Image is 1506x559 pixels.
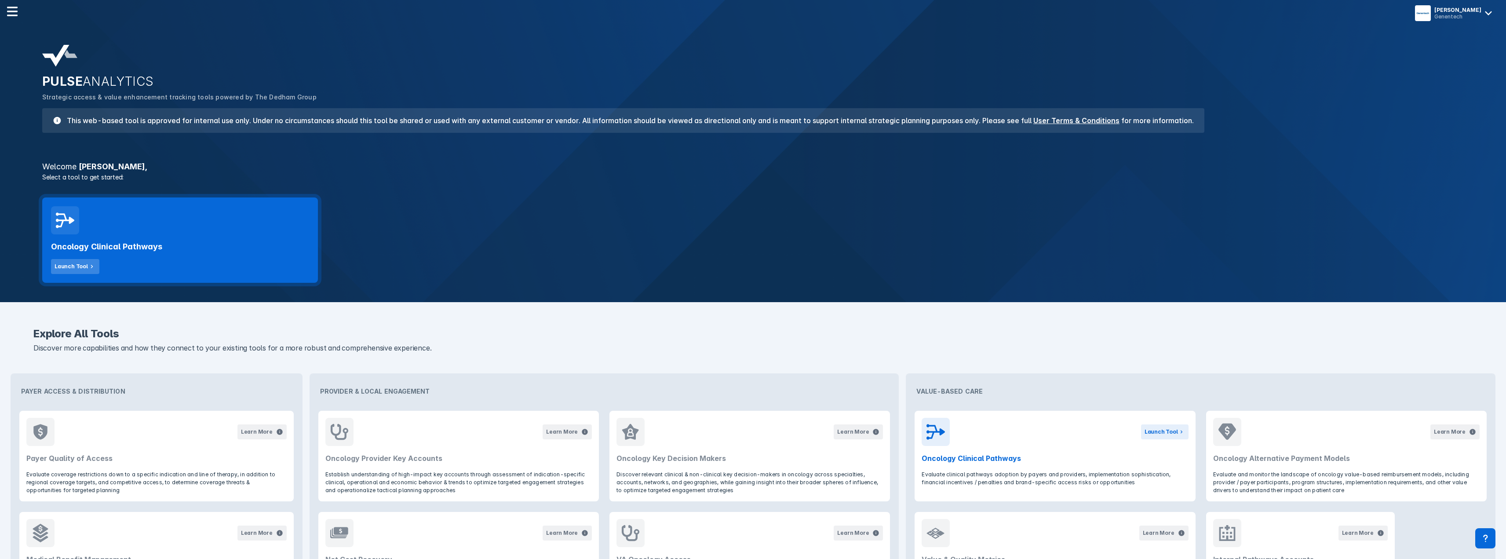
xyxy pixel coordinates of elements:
button: Learn More [237,424,287,439]
img: menu--horizontal.svg [7,6,18,17]
div: Learn More [1342,529,1374,537]
button: Learn More [1430,424,1480,439]
button: Launch Tool [51,259,99,274]
p: Evaluate clinical pathways adoption by payers and providers, implementation sophistication, finan... [922,471,1188,486]
span: Welcome [42,162,77,171]
p: Discover relevant clinical & non-clinical key decision-makers in oncology across specialties, acc... [616,471,883,494]
p: Strategic access & value enhancement tracking tools powered by The Dedham Group [42,92,1464,102]
h2: PULSE [42,74,1464,89]
div: Learn More [546,428,578,436]
button: Launch Tool [1141,424,1189,439]
div: Learn More [837,529,869,537]
h3: This web-based tool is approved for internal use only. Under no circumstances should this tool be... [62,115,1194,126]
h2: Oncology Provider Key Accounts [325,453,592,464]
div: Launch Tool [55,263,88,270]
div: Learn More [1143,529,1174,537]
p: Establish understanding of high-impact key accounts through assessment of indication-specific cli... [325,471,592,494]
a: Oncology Clinical PathwaysLaunch Tool [42,197,318,283]
div: Learn More [837,428,869,436]
h2: Oncology Clinical Pathways [51,241,162,252]
a: User Terms & Conditions [1033,116,1119,125]
button: Learn More [543,424,592,439]
div: Launch Tool [1145,428,1178,436]
p: Select a tool to get started: [37,172,1469,182]
div: Learn More [1434,428,1466,436]
div: Learn More [241,529,273,537]
img: menu button [1417,7,1429,19]
p: Evaluate and monitor the landscape of oncology value-based reimbursement models, including provid... [1213,471,1480,494]
div: Provider & Local Engagement [313,377,896,406]
p: Discover more capabilities and how they connect to your existing tools for a more robust and comp... [33,343,1473,354]
button: Learn More [543,526,592,541]
p: Evaluate coverage restrictions down to a specific indication and line of therapy, in addition to ... [26,471,287,494]
button: Learn More [834,526,883,541]
img: pulse-analytics-logo [42,45,77,67]
div: Payer Access & Distribution [14,377,299,406]
button: Learn More [1139,526,1189,541]
div: [PERSON_NAME] [1434,7,1481,13]
h2: Oncology Key Decision Makers [616,453,883,464]
button: Learn More [834,424,883,439]
div: Genentech [1434,13,1481,20]
div: Learn More [241,428,273,436]
button: Learn More [237,526,287,541]
h3: [PERSON_NAME] , [37,163,1469,171]
div: Learn More [546,529,578,537]
button: Learn More [1338,526,1388,541]
h2: Explore All Tools [33,329,1473,339]
div: Value-Based Care [909,377,1492,406]
span: ANALYTICS [83,74,154,89]
h2: Oncology Clinical Pathways [922,453,1188,464]
h2: Oncology Alternative Payment Models [1213,453,1480,464]
div: Contact Support [1475,528,1495,548]
h2: Payer Quality of Access [26,453,287,464]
